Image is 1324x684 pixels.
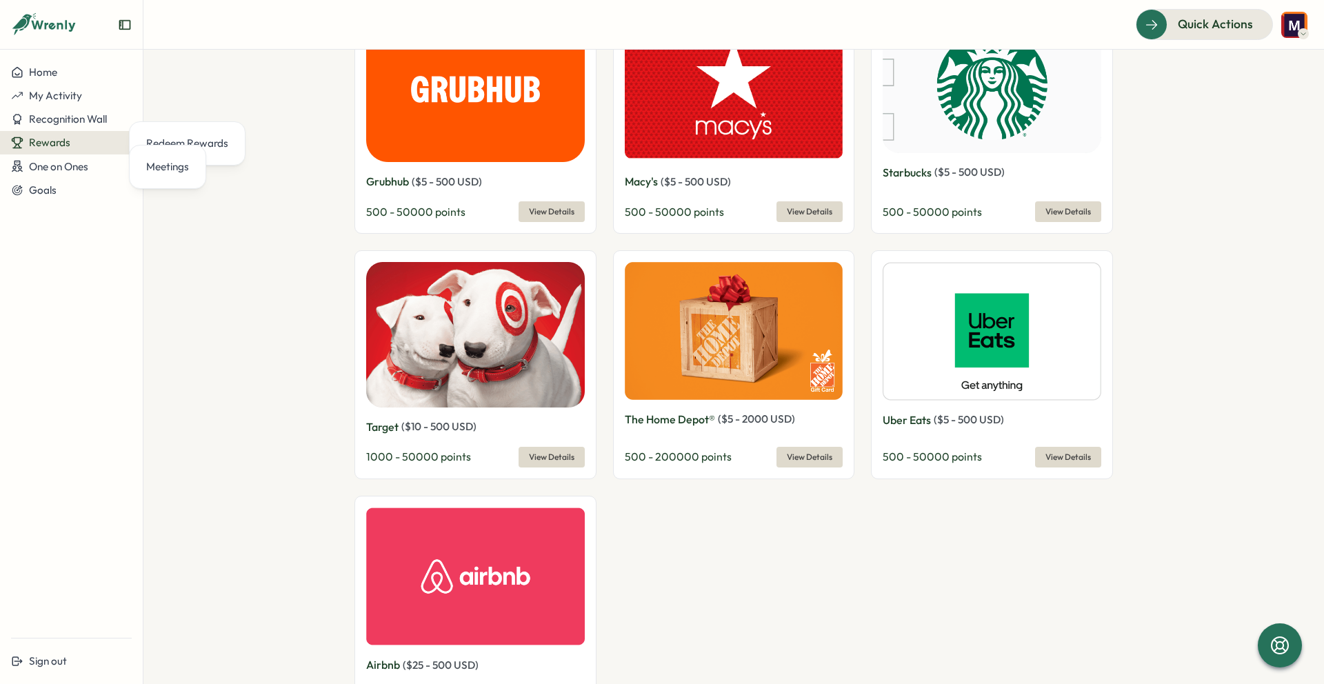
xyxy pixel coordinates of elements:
span: View Details [1045,202,1091,221]
span: 500 - 50000 points [883,450,982,463]
span: Rewards [29,136,70,149]
button: Expand sidebar [118,18,132,32]
img: Melanie Barker [1281,12,1307,38]
span: Home [29,66,57,79]
span: ( $ 5 - 2000 USD ) [718,412,795,425]
span: 500 - 200000 points [625,450,732,463]
span: ( $ 10 - 500 USD ) [401,420,477,433]
button: View Details [776,201,843,222]
img: Uber Eats [883,262,1101,401]
button: View Details [519,447,585,467]
button: Quick Actions [1136,9,1273,39]
p: Target [366,419,399,436]
span: ( $ 25 - 500 USD ) [403,658,479,672]
span: 500 - 50000 points [883,205,982,219]
span: 500 - 50000 points [625,205,724,219]
span: ( $ 5 - 500 USD ) [661,175,731,188]
img: Starbucks [883,17,1101,153]
span: Recognition Wall [29,112,107,125]
button: View Details [1035,201,1101,222]
span: Goals [29,183,57,197]
p: Airbnb [366,656,400,674]
a: Meetings [141,154,194,180]
span: ( $ 5 - 500 USD ) [934,165,1005,179]
span: View Details [787,447,832,467]
span: View Details [529,202,574,221]
p: The Home Depot® [625,411,715,428]
span: Sign out [29,654,67,667]
button: View Details [519,201,585,222]
a: Redeem Rewards [141,130,234,157]
button: View Details [776,447,843,467]
span: ( $ 5 - 500 USD ) [412,175,482,188]
span: Quick Actions [1178,15,1253,33]
span: View Details [787,202,832,221]
p: Uber Eats [883,412,931,429]
p: Grubhub [366,173,409,190]
div: Meetings [146,159,189,174]
span: View Details [1045,447,1091,467]
span: One on Ones [29,160,88,173]
img: Target [366,262,585,408]
span: 1000 - 50000 points [366,450,471,463]
img: Grubhub [366,17,585,162]
img: The Home Depot® [625,262,843,400]
span: My Activity [29,89,82,102]
img: Airbnb [366,507,585,646]
span: 500 - 50000 points [366,205,465,219]
span: ( $ 5 - 500 USD ) [934,413,1004,426]
p: Starbucks [883,164,932,181]
p: Macy's [625,173,658,190]
span: View Details [529,447,574,467]
button: View Details [1035,447,1101,467]
img: Macy's [625,17,843,162]
div: Redeem Rewards [146,136,228,151]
